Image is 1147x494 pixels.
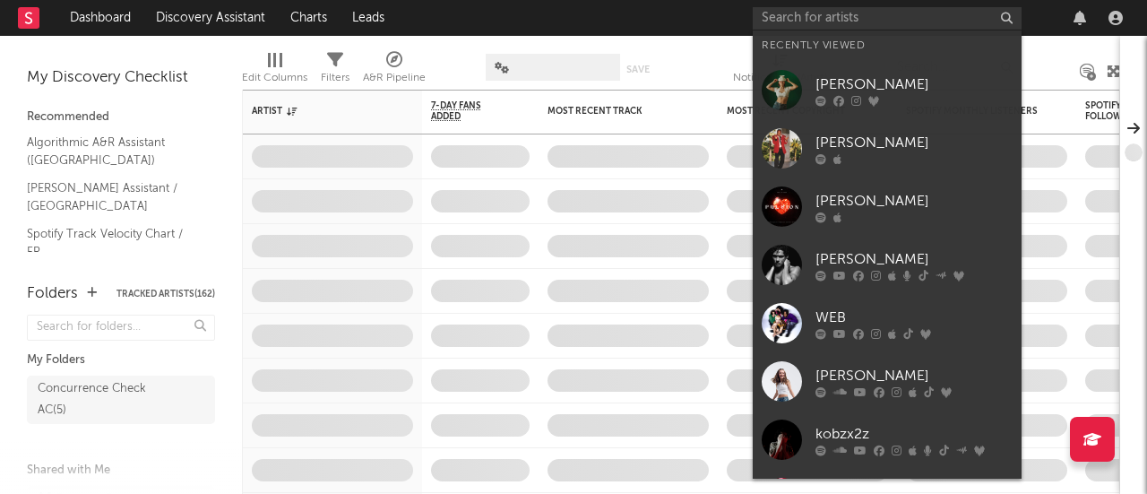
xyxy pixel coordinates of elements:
[242,45,307,97] div: Edit Columns
[733,67,827,89] div: Notifications (Artist)
[548,106,682,117] div: Most Recent Track
[252,106,386,117] div: Artist
[27,460,215,481] div: Shared with Me
[27,315,215,341] input: Search for folders...
[753,411,1022,469] a: kobzx2z
[762,35,1013,56] div: Recently Viewed
[753,236,1022,294] a: [PERSON_NAME]
[321,45,349,97] div: Filters
[733,45,827,97] div: Notifications (Artist)
[815,307,1013,328] div: WEB
[27,376,215,424] a: Concurrence Check AC(5)
[38,378,164,421] div: Concurrence Check AC ( 5 )
[753,61,1022,119] a: [PERSON_NAME]
[27,350,215,371] div: My Folders
[815,132,1013,153] div: [PERSON_NAME]
[753,7,1022,30] input: Search for artists
[431,100,503,122] span: 7-Day Fans Added
[626,65,650,74] button: Save
[363,45,426,97] div: A&R Pipeline
[815,248,1013,270] div: [PERSON_NAME]
[242,67,307,89] div: Edit Columns
[753,119,1022,178] a: [PERSON_NAME]
[815,74,1013,95] div: [PERSON_NAME]
[27,67,215,89] div: My Discovery Checklist
[753,352,1022,411] a: [PERSON_NAME]
[363,67,426,89] div: A&R Pipeline
[116,290,215,299] button: Tracked Artists(162)
[321,67,349,89] div: Filters
[27,283,78,305] div: Folders
[815,423,1013,445] div: kobzx2z
[27,224,197,261] a: Spotify Track Velocity Chart / FR
[27,178,197,215] a: [PERSON_NAME] Assistant / [GEOGRAPHIC_DATA]
[815,365,1013,386] div: [PERSON_NAME]
[815,190,1013,212] div: [PERSON_NAME]
[753,178,1022,236] a: [PERSON_NAME]
[27,107,215,128] div: Recommended
[753,294,1022,352] a: WEB
[27,133,197,169] a: Algorithmic A&R Assistant ([GEOGRAPHIC_DATA])
[727,106,861,117] div: Most Recent Copyright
